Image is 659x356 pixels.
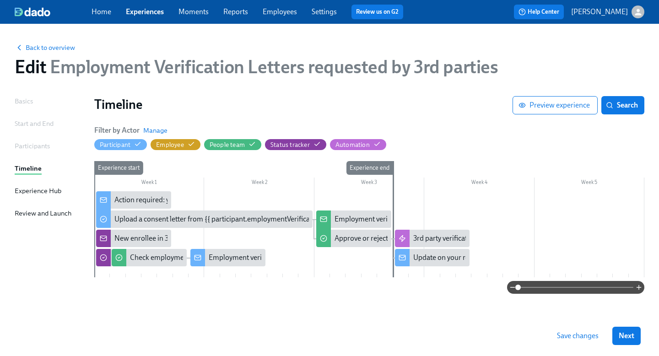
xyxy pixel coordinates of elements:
[619,331,634,340] span: Next
[96,210,313,228] div: Upload a consent letter from {{ participant.employmentVerificationLetterEmployeeName }}
[92,7,111,16] a: Home
[96,191,171,209] div: Action required: your request for employment verification for {{ participant.employmentVerificati...
[335,233,431,243] div: Approve or reject letter request
[571,7,628,17] p: [PERSON_NAME]
[94,161,143,175] div: Experience start
[15,208,71,218] div: Review and Launch
[114,214,398,224] div: Upload a consent letter from {{ participant.employmentVerificationLetterEmployeeName }}
[151,139,200,150] button: Employee
[351,5,403,19] button: Review us on G2
[346,161,393,175] div: Experience end
[100,140,130,149] div: Hide Participant
[204,139,261,150] button: People team
[15,163,42,173] div: Timeline
[15,119,54,129] div: Start and End
[114,233,443,243] div: New enrollee in 3rd party letter experience: {{ participant.employmentVerificationLetterEmployeeN...
[126,7,164,16] a: Experiences
[190,249,265,266] div: Employment verification for {{ participant.employmentVerificationLetterEmployeeName }}
[535,178,644,189] div: Week 5
[601,96,644,114] button: Search
[15,7,92,16] a: dado
[514,5,564,19] button: Help Center
[94,125,140,135] h6: Filter by Actor
[316,230,391,247] div: Approve or reject letter request
[210,140,245,149] div: Hide People team
[335,214,638,224] div: Employment verification for {{ participant.fullName }} – requested by {{ participant.organization }}
[15,96,33,106] div: Basics
[114,195,499,205] div: Action required: your request for employment verification for {{ participant.employmentVerificati...
[519,7,559,16] span: Help Center
[316,210,391,228] div: Employment verification for {{ participant.fullName }} – requested by {{ participant.organization }}
[96,230,171,247] div: New enrollee in 3rd party letter experience: {{ participant.employmentVerificationLetterEmployeeN...
[130,253,444,263] div: Check employment verification letter generated for {{ employee.fullName || "(employee not found)" }}
[551,327,605,345] button: Save changes
[612,327,641,345] button: Next
[513,96,598,114] button: Preview experience
[178,7,209,16] a: Moments
[94,178,204,189] div: Week 1
[15,56,498,78] h1: Edit
[94,139,147,150] button: Participant
[265,139,326,150] button: Status tracker
[143,126,167,135] button: Manage
[112,249,187,266] div: Check employment verification letter generated for {{ employee.fullName || "(employee not found)" }}
[209,253,491,263] div: Employment verification for {{ participant.employmentVerificationLetterEmployeeName }}
[395,230,470,247] div: 3rd party verification request – incl salary
[314,178,424,189] div: Week 3
[608,101,638,110] span: Search
[223,7,248,16] a: Reports
[557,331,599,340] span: Save changes
[156,140,184,149] div: Hide Employee
[424,178,534,189] div: Week 4
[15,141,50,151] div: Participants
[312,7,337,16] a: Settings
[571,5,644,18] button: [PERSON_NAME]
[520,101,590,110] span: Preview experience
[15,43,75,52] button: Back to overview
[263,7,297,16] a: Employees
[15,186,61,196] div: Experience Hub
[330,139,386,150] button: Automation
[395,249,470,266] div: Update on your request for employment verification for {{ participant.employmentVerificationLette...
[15,7,50,16] img: dado
[46,56,498,78] span: Employment Verification Letters requested by 3rd parties
[335,140,370,149] div: Hide Automation
[94,96,513,113] h1: Timeline
[413,233,539,243] div: 3rd party verification request – incl salary
[270,140,310,149] div: Hide Status tracker
[356,7,399,16] a: Review us on G2
[204,178,314,189] div: Week 2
